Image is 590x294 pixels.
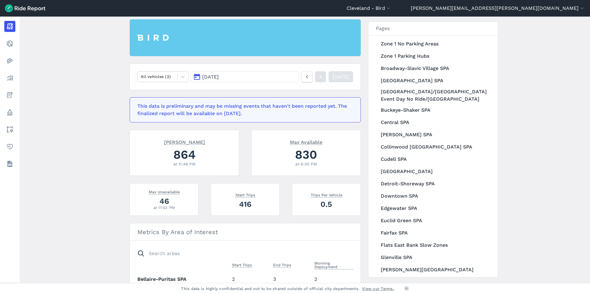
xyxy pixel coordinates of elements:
[314,260,353,271] button: Morning Deployment
[232,261,252,268] span: Start Trips
[377,239,490,251] a: Flats East Bank Slow Zones
[377,190,490,202] a: Downtown SPA
[235,191,255,198] span: Start Trips
[377,276,490,288] a: [PERSON_NAME] SPA
[377,141,490,153] a: Collinwood [GEOGRAPHIC_DATA] SPA
[377,116,490,129] a: Central SPA
[137,161,231,167] div: at 11:48 PM
[4,21,15,32] a: Report
[290,139,322,145] span: Max Available
[377,129,490,141] a: [PERSON_NAME] SPA
[259,146,353,163] div: 830
[377,264,490,276] a: [PERSON_NAME][GEOGRAPHIC_DATA]
[4,107,15,118] a: Policy
[273,261,291,268] span: End Trips
[4,72,15,83] a: Analyze
[191,71,299,82] button: [DATE]
[273,261,291,269] button: End Trips
[4,55,15,66] a: Heatmaps
[4,141,15,152] a: Health
[259,161,353,167] div: at 6:00 PM
[328,71,353,82] a: [DATE]
[130,223,360,241] h3: Metrics By Area of Interest
[300,199,353,210] div: 0.5
[377,202,490,215] a: Edgewater SPA
[4,158,15,169] a: Datasets
[230,271,271,288] td: 2
[377,251,490,264] a: Glenville SPA
[5,4,45,12] img: Ride Report
[368,22,498,36] h3: Pages
[314,260,353,269] span: Morning Deployment
[137,196,191,207] div: 46
[137,271,230,288] th: Bellaire-Puritas SPA
[377,75,490,87] a: [GEOGRAPHIC_DATA] SPA
[137,35,169,41] img: Bird
[312,271,353,288] td: 2
[377,153,490,165] a: Cudell SPA
[218,199,272,210] div: 416
[377,87,490,104] a: [GEOGRAPHIC_DATA]/[GEOGRAPHIC_DATA] Event Day No Ride/[GEOGRAPHIC_DATA]
[4,90,15,101] a: Fees
[4,124,15,135] a: Areas
[377,165,490,178] a: [GEOGRAPHIC_DATA]
[362,286,394,292] a: View our Terms.
[377,50,490,62] a: Zone 1 Parking Hubs
[377,62,490,75] a: Broadway-Slavic Village SPA
[411,5,585,12] button: [PERSON_NAME][EMAIL_ADDRESS][PERSON_NAME][DOMAIN_NAME]
[232,261,252,269] button: Start Trips
[377,215,490,227] a: Euclid Green SPA
[137,146,231,163] div: 864
[164,139,205,145] span: [PERSON_NAME]
[137,103,349,117] div: This data is preliminary and may be missing events that haven't been reported yet. The finalized ...
[377,227,490,239] a: Fairfax SPA
[149,188,180,195] span: Max Unavailable
[134,248,349,259] input: Search areas
[202,74,219,80] span: [DATE]
[271,271,312,288] td: 3
[311,191,342,198] span: Trips Per Vehicle
[377,38,490,50] a: Zone 1 No Parking Areas
[377,178,490,190] a: Detroit-Shoreway SPA
[377,104,490,116] a: Buckeye-Shaker SPA
[347,5,391,12] button: Cleveland - Bird
[137,205,191,211] div: at 11:53 PM
[4,38,15,49] a: Realtime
